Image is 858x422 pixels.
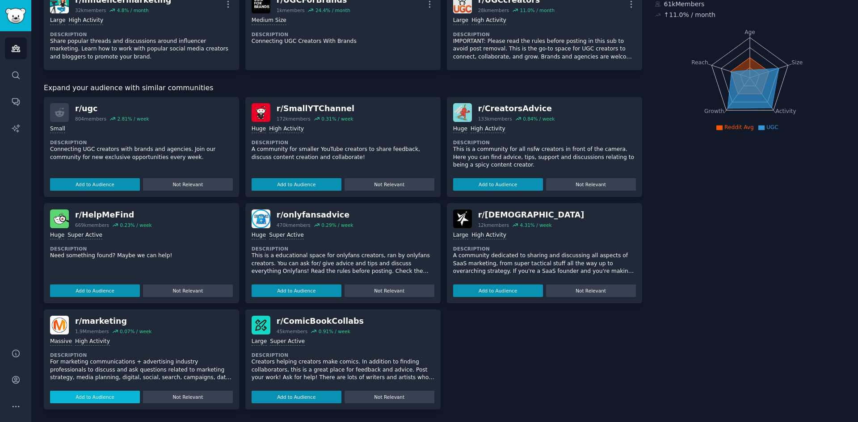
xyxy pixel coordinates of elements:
dt: Description [50,352,233,358]
dt: Description [50,246,233,252]
div: 11.0 % / month [520,7,555,13]
div: 133k members [478,116,512,122]
div: 12k members [478,222,509,228]
tspan: Size [791,59,803,65]
div: r/ onlyfansadvice [277,209,353,221]
button: Add to Audience [50,284,140,297]
dt: Description [453,31,636,38]
div: Large [252,338,267,346]
div: 172k members [277,116,311,122]
div: 28k members [478,7,509,13]
p: Connecting UGC Creators With Brands [252,38,434,46]
button: Add to Audience [50,178,140,191]
button: Not Relevant [546,178,636,191]
div: 2.81 % / week [117,116,149,122]
div: High Activity [68,17,103,25]
button: Add to Audience [453,284,543,297]
div: r/ HelpMeFind [75,209,152,221]
div: 0.91 % / week [319,328,350,334]
img: ComicBookCollabs [252,316,270,334]
div: 1k members [277,7,305,13]
div: 669k members [75,222,109,228]
div: r/ ugc [75,103,149,114]
div: Huge [453,125,467,134]
img: onlyfansadvice [252,209,270,228]
img: GummySearch logo [5,8,26,24]
p: A community for smaller YouTube creators to share feedback, discuss content creation and collabor... [252,146,434,161]
tspan: Age [744,29,755,35]
tspan: Reach [691,59,708,65]
button: Not Relevant [143,284,233,297]
dt: Description [453,139,636,146]
dt: Description [50,31,233,38]
button: Not Relevant [345,391,434,403]
div: Huge [252,125,266,134]
img: marketing [50,316,69,334]
div: 0.29 % / week [321,222,353,228]
button: Not Relevant [345,284,434,297]
div: r/ [DEMOGRAPHIC_DATA] [478,209,585,221]
img: SmallYTChannel [252,103,270,122]
img: SaaSMarketing [453,209,472,228]
div: 32k members [75,7,106,13]
dt: Description [453,246,636,252]
div: Medium Size [252,17,286,25]
div: Massive [50,338,72,346]
dt: Description [50,139,233,146]
div: 804 members [75,116,106,122]
span: UGC [766,124,778,130]
div: Huge [252,231,266,240]
div: 0.23 % / week [120,222,151,228]
p: Need something found? Maybe we can help! [50,252,233,260]
button: Add to Audience [453,178,543,191]
p: This is a educational space for onlyfans creators, ran by onlyfans creators. You can ask for/ giv... [252,252,434,276]
div: High Activity [75,338,110,346]
div: Super Active [269,231,304,240]
button: Not Relevant [143,178,233,191]
div: Large [453,17,468,25]
div: Small [50,125,65,134]
div: ↑ 11.0 % / month [664,10,715,20]
div: High Activity [471,17,506,25]
p: For marketing communications + advertising industry professionals to discuss and ask questions re... [50,358,233,382]
span: Reddit Avg [724,124,754,130]
button: Add to Audience [50,391,140,403]
tspan: Activity [775,108,796,114]
div: 0.07 % / week [120,328,151,334]
div: r/ ComicBookCollabs [277,316,364,327]
div: High Activity [471,231,506,240]
p: This is a community for all nsfw creators in front of the camera. Here you can find advice, tips,... [453,146,636,169]
div: 470k members [277,222,311,228]
div: 0.31 % / week [321,116,353,122]
dt: Description [252,139,434,146]
div: Large [453,231,468,240]
p: Creators helping creators make comics. In addition to finding collaborators, this is a great plac... [252,358,434,382]
div: Super Active [67,231,102,240]
div: High Activity [471,125,505,134]
div: 24.4 % / month [315,7,350,13]
p: IMPORTANT: Please read the rules before posting in this sub to avoid post removal. This is the go... [453,38,636,61]
div: 4.31 % / week [520,222,551,228]
div: 4.8 % / month [117,7,149,13]
dt: Description [252,352,434,358]
dt: Description [252,31,434,38]
span: Expand your audience with similar communities [44,83,213,94]
div: 45k members [277,328,307,334]
div: r/ marketing [75,316,151,327]
dt: Description [252,246,434,252]
img: CreatorsAdvice [453,103,472,122]
tspan: Growth [704,108,724,114]
div: r/ SmallYTChannel [277,103,354,114]
button: Add to Audience [252,178,341,191]
button: Not Relevant [546,284,636,297]
div: 0.84 % / week [523,116,555,122]
button: Not Relevant [143,391,233,403]
img: HelpMeFind [50,209,69,228]
div: r/ CreatorsAdvice [478,103,555,114]
div: Huge [50,231,64,240]
p: A community dedicated to sharing and discussing all aspects of SaaS marketing, from super tactica... [453,252,636,276]
div: Large [50,17,65,25]
p: Connecting UGC creators with brands and agencies. Join our community for new exclusive opportunit... [50,146,233,161]
p: Share popular threads and discussions around influencer marketing. Learn how to work with popular... [50,38,233,61]
button: Add to Audience [252,284,341,297]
